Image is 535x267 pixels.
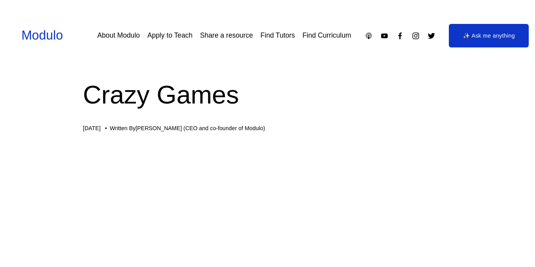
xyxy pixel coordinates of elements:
[110,125,265,132] div: Written By
[260,29,295,42] a: Find Tutors
[449,24,529,47] a: ✨ Ask me anything
[412,32,420,40] a: Instagram
[83,125,101,131] span: [DATE]
[302,29,351,42] a: Find Curriculum
[136,125,265,131] a: [PERSON_NAME] (CEO and co-founder of Modulo)
[380,32,389,40] a: YouTube
[83,77,452,113] h1: Crazy Games
[396,32,404,40] a: Facebook
[22,28,63,42] a: Modulo
[147,29,192,42] a: Apply to Teach
[97,29,140,42] a: About Modulo
[365,32,373,40] a: Apple Podcasts
[427,32,436,40] a: Twitter
[200,29,253,42] a: Share a resource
